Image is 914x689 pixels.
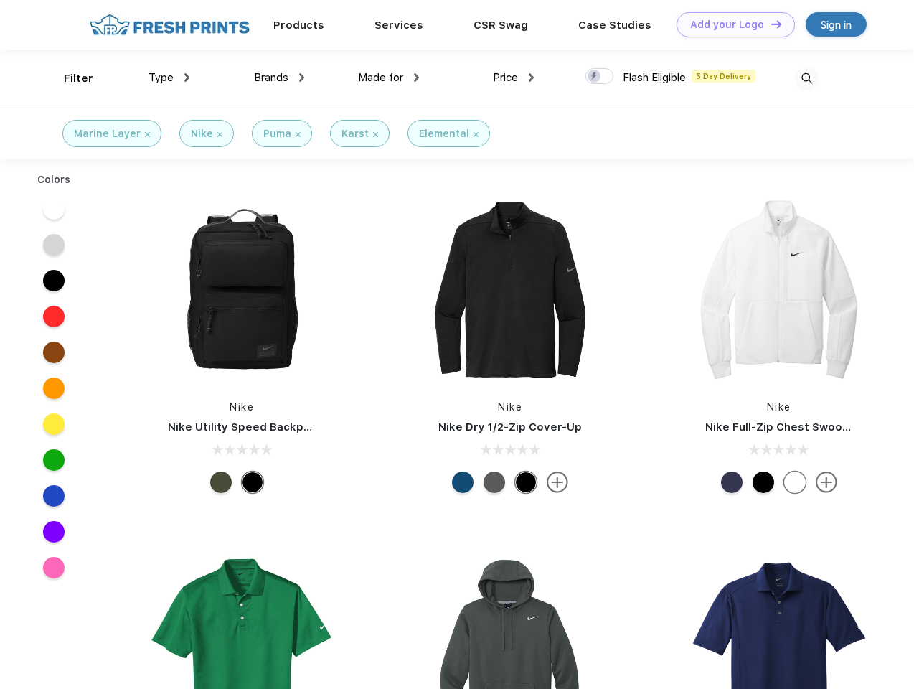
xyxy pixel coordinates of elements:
img: dropdown.png [529,73,534,82]
a: Products [273,19,324,32]
div: Puma [263,126,291,141]
div: Black [242,472,263,493]
a: Nike Dry 1/2-Zip Cover-Up [438,421,582,433]
img: filter_cancel.svg [145,132,150,137]
img: dropdown.png [184,73,189,82]
img: more.svg [547,472,568,493]
img: dropdown.png [414,73,419,82]
div: Filter [64,70,93,87]
a: Nike [767,401,791,413]
div: Marine Layer [74,126,141,141]
div: Nike [191,126,213,141]
div: Black Heather [484,472,505,493]
img: func=resize&h=266 [146,194,337,385]
img: func=resize&h=266 [684,194,875,385]
span: Brands [254,71,288,84]
a: Nike Utility Speed Backpack [168,421,323,433]
div: Gym Blue [452,472,474,493]
span: 5 Day Delivery [692,70,755,83]
a: Nike [230,401,254,413]
div: Elemental [419,126,469,141]
img: more.svg [816,472,837,493]
img: fo%20logo%202.webp [85,12,254,37]
img: dropdown.png [299,73,304,82]
a: Sign in [806,12,867,37]
span: Type [149,71,174,84]
a: Nike [498,401,522,413]
img: DT [771,20,781,28]
a: Nike Full-Zip Chest Swoosh Jacket [705,421,896,433]
span: Made for [358,71,403,84]
div: White [784,472,806,493]
a: Services [374,19,423,32]
div: Karst [341,126,369,141]
img: desktop_search.svg [795,67,819,90]
img: func=resize&h=266 [415,194,606,385]
a: CSR Swag [474,19,528,32]
div: Colors [27,172,82,187]
img: filter_cancel.svg [217,132,222,137]
div: Sign in [821,17,852,33]
img: filter_cancel.svg [474,132,479,137]
div: Cargo Khaki [210,472,232,493]
span: Price [493,71,518,84]
span: Flash Eligible [623,71,686,84]
img: filter_cancel.svg [373,132,378,137]
div: Midnight Navy [721,472,743,493]
div: Add your Logo [690,19,764,31]
img: filter_cancel.svg [296,132,301,137]
div: Black [753,472,774,493]
div: Black [515,472,537,493]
